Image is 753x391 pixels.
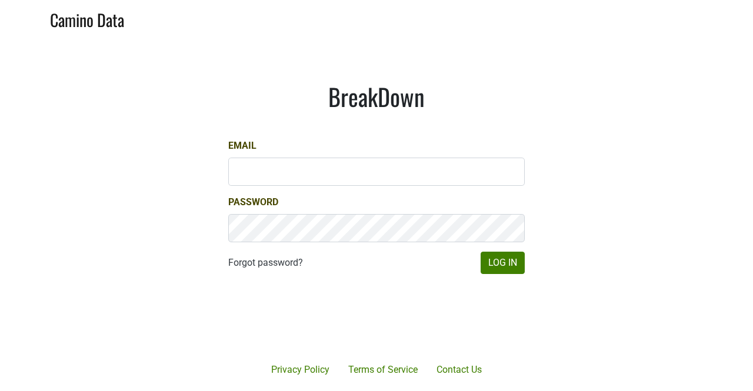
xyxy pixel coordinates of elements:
[427,358,491,382] a: Contact Us
[339,358,427,382] a: Terms of Service
[262,358,339,382] a: Privacy Policy
[228,82,525,111] h1: BreakDown
[228,256,303,270] a: Forgot password?
[228,195,278,209] label: Password
[228,139,256,153] label: Email
[481,252,525,274] button: Log In
[50,5,124,32] a: Camino Data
